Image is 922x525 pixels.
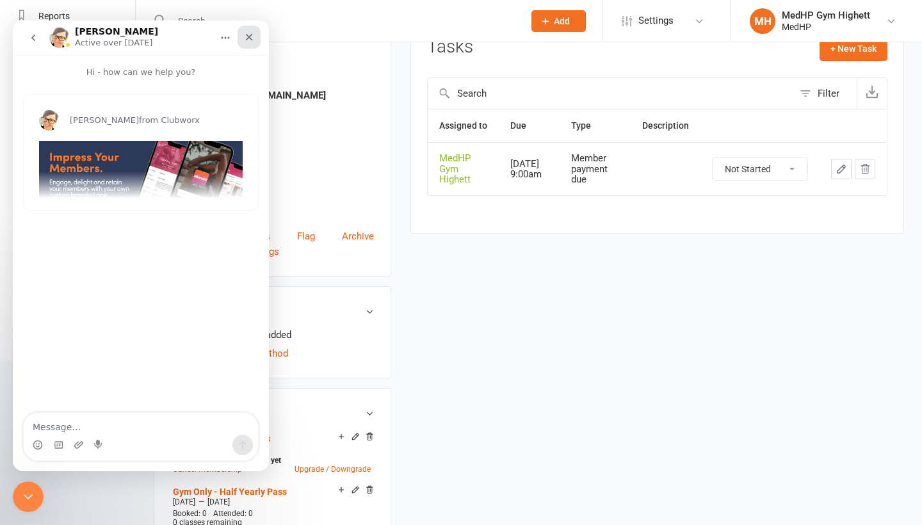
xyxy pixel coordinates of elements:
[428,109,499,142] th: Assigned to
[17,2,135,31] a: Reports
[13,20,269,471] iframe: Intercom live chat
[750,8,775,34] div: MH
[173,497,195,506] span: [DATE]
[171,405,374,419] h3: Membership
[571,153,619,185] div: Member payment due
[342,229,374,244] a: Archive
[631,109,700,142] th: Description
[173,207,374,220] div: Location
[510,159,548,180] div: [DATE] 9:00am
[40,419,51,430] button: Gif picker
[173,131,374,143] div: Address
[61,419,71,430] button: Upload attachment
[173,509,207,518] span: Booked: 0
[11,392,245,414] textarea: Message…
[173,141,374,153] strong: -
[81,419,92,430] button: Start recording
[173,90,374,101] strong: [EMAIL_ADDRESS][DOMAIN_NAME]
[173,193,374,204] strong: -
[168,12,515,30] input: Search...
[173,53,374,65] div: Owner
[499,109,560,142] th: Due
[126,95,187,104] span: from Clubworx
[173,156,374,168] div: Member Number
[560,109,631,142] th: Type
[171,327,374,343] li: No payment methods added
[782,10,870,21] div: MedHP Gym Highett
[38,11,70,21] div: Reports
[171,303,374,318] h3: Wallet
[170,497,374,507] div: —
[20,419,30,430] button: Emoji picker
[173,116,374,127] strong: 0429 199 212
[207,497,230,506] span: [DATE]
[171,24,374,44] h3: Contact information
[173,64,374,76] strong: MedHP Gym Highett
[173,182,374,194] div: Date of Birth
[793,78,857,109] button: Filter
[220,414,240,435] button: Send a message…
[782,21,870,33] div: MedHP
[531,10,586,32] button: Add
[297,229,315,244] a: Flag
[173,79,374,91] div: Email
[427,37,473,57] h3: Tasks
[818,86,839,101] div: Filter
[173,104,374,117] div: Mobile Number
[638,6,674,35] span: Settings
[57,95,126,104] span: [PERSON_NAME]
[820,37,887,60] button: + New Task
[554,16,570,26] span: Add
[428,78,793,109] input: Search
[26,90,47,110] img: Profile image for Emily
[173,167,374,179] strong: -
[439,153,487,185] div: MedHP Gym Highett
[213,509,253,518] span: Attended: 0
[295,465,371,474] a: Upgrade / Downgrade
[170,444,374,454] div: —
[13,481,44,512] iframe: Intercom live chat
[173,487,287,497] a: Gym Only - Half Yearly Pass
